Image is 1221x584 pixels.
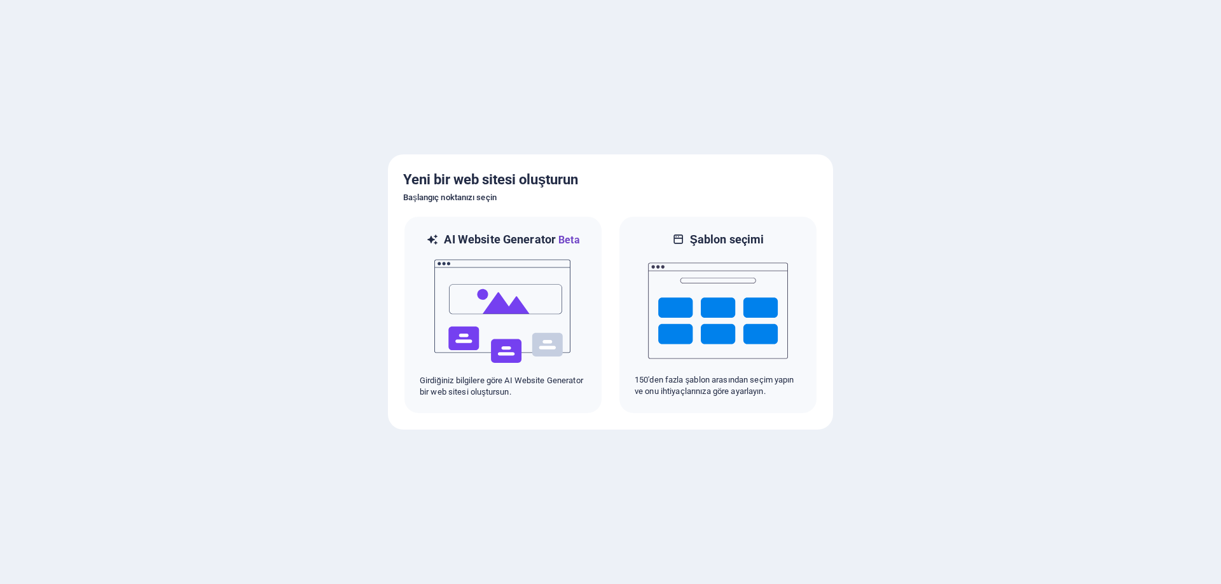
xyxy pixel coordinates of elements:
h6: Başlangıç noktanızı seçin [403,190,818,205]
p: Girdiğiniz bilgilere göre AI Website Generator bir web sitesi oluştursun. [420,375,586,398]
span: Beta [556,234,580,246]
img: ai [433,248,573,375]
h5: Yeni bir web sitesi oluşturun [403,170,818,190]
h6: AI Website Generator [444,232,579,248]
h6: Şablon seçimi [690,232,764,247]
p: 150'den fazla şablon arasından seçim yapın ve onu ihtiyaçlarınıza göre ayarlayın. [635,374,801,397]
div: Şablon seçimi150'den fazla şablon arasından seçim yapın ve onu ihtiyaçlarınıza göre ayarlayın. [618,215,818,414]
div: AI Website GeneratorBetaaiGirdiğiniz bilgilere göre AI Website Generator bir web sitesi oluştursun. [403,215,603,414]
